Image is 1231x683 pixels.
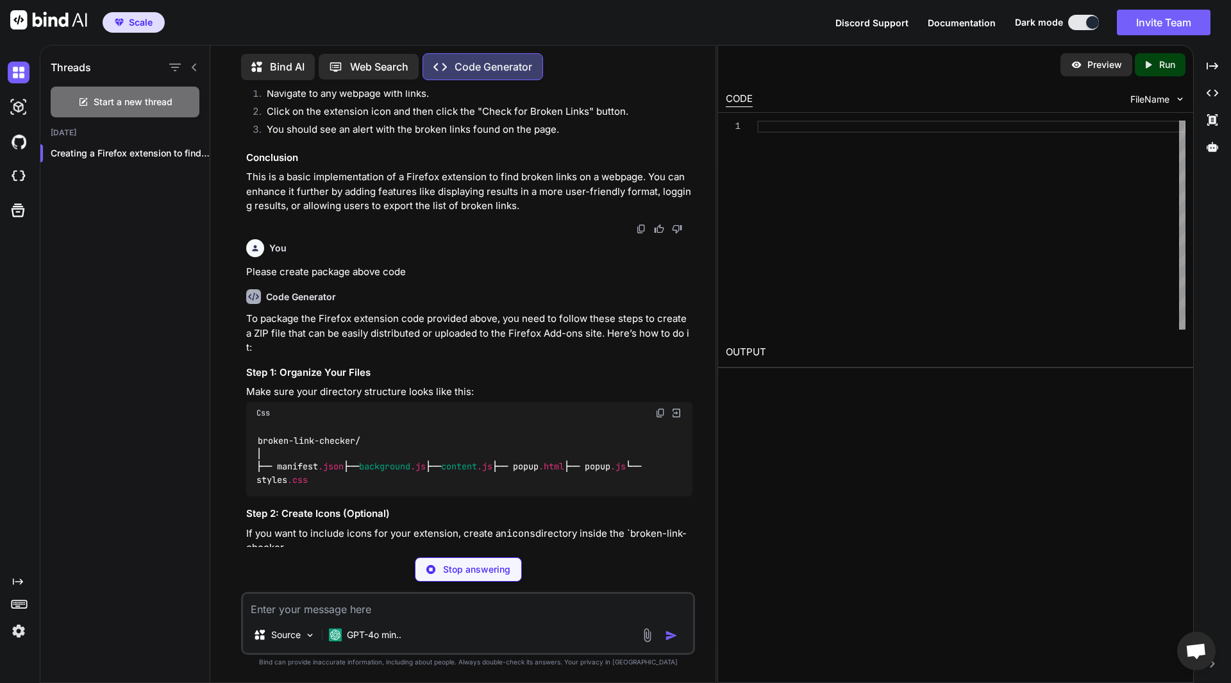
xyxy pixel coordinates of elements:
[256,408,270,418] span: Css
[539,461,564,473] span: .html
[347,628,401,641] p: GPT-4o min..
[269,242,287,255] h6: You
[10,10,87,30] img: Bind AI
[266,291,336,303] h6: Code Generator
[835,16,909,30] button: Discord Support
[270,59,305,74] p: Bind AI
[1177,632,1216,670] div: Open chat
[246,265,692,280] p: Please create package above code
[443,563,510,576] p: Stop answering
[246,366,692,380] h3: Step 1: Organize Your Files
[305,630,315,641] img: Pick Models
[256,122,692,140] li: You should see an alert with the broken links found on the page.
[672,224,682,234] img: dislike
[271,628,301,641] p: Source
[8,62,29,83] img: darkChat
[51,147,210,160] p: Creating a Firefox extension to find broken...
[256,434,646,487] code: broken-link-checker/ │ ├── manifest ├── ├── ├── popup ├── popup └── styles
[441,461,477,473] span: content
[256,105,692,122] li: Click on the extension icon and then click the "Check for Broken Links" button.
[636,224,646,234] img: copy
[8,165,29,187] img: cloudideIcon
[654,224,664,234] img: like
[928,17,996,28] span: Documentation
[1117,10,1210,35] button: Invite Team
[1015,16,1063,29] span: Dark mode
[655,408,666,418] img: copy
[1087,58,1122,71] p: Preview
[665,629,678,642] img: icon
[410,461,426,473] span: .js
[477,461,492,473] span: .js
[287,474,308,485] span: .css
[256,87,692,105] li: Navigate to any webpage with links.
[1130,93,1169,106] span: FileName
[94,96,172,108] span: Start a new thread
[318,461,344,473] span: .json
[246,507,692,521] h3: Step 2: Create Icons (Optional)
[671,407,682,419] img: Open in Browser
[455,59,532,74] p: Code Generator
[129,16,153,29] span: Scale
[329,628,342,641] img: GPT-4o mini
[8,96,29,118] img: darkAi-studio
[610,461,626,473] span: .js
[246,527,692,555] p: If you want to include icons for your extension, create an directory inside the `broken-link-checker
[640,628,655,643] img: attachment
[718,337,1193,367] h2: OUTPUT
[8,131,29,153] img: githubDark
[51,60,91,75] h1: Threads
[350,59,408,74] p: Web Search
[115,19,124,26] img: premium
[1175,94,1185,105] img: chevron down
[835,17,909,28] span: Discord Support
[359,461,410,473] span: background
[246,312,692,355] p: To package the Firefox extension code provided above, you need to follow these steps to create a ...
[928,16,996,30] button: Documentation
[507,527,535,540] code: icons
[103,12,165,33] button: premiumScale
[1071,59,1082,71] img: preview
[246,170,692,214] p: This is a basic implementation of a Firefox extension to find broken links on a webpage. You can ...
[1159,58,1175,71] p: Run
[246,151,692,165] h3: Conclusion
[726,92,753,107] div: CODE
[8,620,29,642] img: settings
[241,657,695,667] p: Bind can provide inaccurate information, including about people. Always double-check its answers....
[726,121,741,133] div: 1
[40,128,210,138] h2: [DATE]
[246,385,692,400] p: Make sure your directory structure looks like this:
